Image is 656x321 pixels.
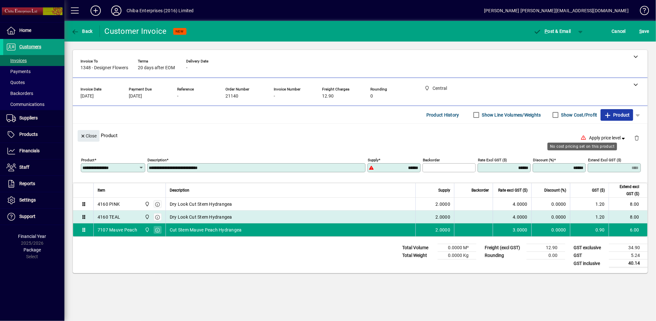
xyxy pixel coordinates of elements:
span: GST ($) [592,187,605,194]
span: Quotes [6,80,25,85]
label: Show Cost/Profit [560,112,597,118]
span: Central [143,213,150,221]
span: Communications [6,102,44,107]
div: [PERSON_NAME] [PERSON_NAME][EMAIL_ADDRESS][DOMAIN_NAME] [484,5,629,16]
span: Invoices [6,58,27,63]
span: Reports [19,181,35,186]
td: 0.0000 M³ [438,244,476,252]
td: 8.00 [609,211,647,223]
div: Product [73,124,648,147]
a: Settings [3,192,64,208]
button: Profile [106,5,127,16]
span: Backorders [6,91,33,96]
a: Backorders [3,88,64,99]
span: 12.90 [322,94,334,99]
button: Add [85,5,106,16]
span: - [186,65,187,71]
span: Payments [6,69,31,74]
mat-label: Description [147,158,166,162]
span: Staff [19,165,29,170]
span: Central [143,201,150,208]
a: Communications [3,99,64,110]
span: Cut Stem Mauve Peach Hydrangea [170,227,242,233]
app-page-header-button: Delete [629,135,644,141]
td: GST [570,252,609,260]
span: 21140 [225,94,238,99]
td: 5.24 [609,252,648,260]
mat-label: Supply [368,158,378,162]
button: Product [601,109,633,121]
span: Supply [438,187,450,194]
div: 7107 Mauve Peach [98,227,137,233]
span: Suppliers [19,115,38,120]
td: GST inclusive [570,260,609,268]
span: Apply price level [589,135,627,141]
span: Product History [426,110,459,120]
span: Extend excl GST ($) [613,183,639,197]
mat-label: Rate excl GST ($) [478,158,507,162]
span: Central [143,226,150,233]
mat-label: Extend excl GST ($) [588,158,621,162]
div: Customer Invoice [105,26,167,36]
span: Discount (%) [544,187,566,194]
span: Back [71,29,93,34]
td: 1.20 [570,198,609,211]
td: 0.0000 [531,198,570,211]
a: Reports [3,176,64,192]
a: Knowledge Base [635,1,648,22]
td: 34.90 [609,244,648,252]
span: Close [80,131,97,141]
mat-label: Product [81,158,94,162]
span: 2.0000 [436,201,451,207]
span: [DATE] [81,94,94,99]
span: 1348 - Designer Flowers [81,65,128,71]
span: S [639,29,642,34]
span: ave [639,26,649,36]
span: Item [98,187,105,194]
span: Backorder [471,187,489,194]
span: Customers [19,44,41,49]
span: 0 [370,94,373,99]
button: Cancel [610,25,628,37]
td: 0.0000 [531,211,570,223]
button: Post & Email [530,25,574,37]
div: Chiba Enterprises (2016) Limited [127,5,194,16]
td: Total Weight [399,252,438,260]
td: 6.00 [609,223,647,236]
div: 4160 PINK [98,201,120,207]
a: Suppliers [3,110,64,126]
button: Close [78,130,100,142]
span: NEW [176,29,184,33]
span: Rate excl GST ($) [498,187,528,194]
td: 0.0000 Kg [438,252,476,260]
span: Support [19,214,35,219]
td: 12.90 [527,244,565,252]
a: Financials [3,143,64,159]
span: - [274,94,275,99]
div: 4.0000 [497,201,528,207]
a: Invoices [3,55,64,66]
td: 1.20 [570,211,609,223]
span: 2.0000 [436,227,451,233]
span: Financials [19,148,40,153]
a: Quotes [3,77,64,88]
span: [DATE] [129,94,142,99]
mat-label: Backorder [423,158,440,162]
div: No cost pricing set on this product [547,143,617,150]
span: Package [24,247,41,252]
a: Home [3,23,64,39]
div: 4160 TEAL [98,214,120,220]
a: Products [3,127,64,143]
button: Save [638,25,651,37]
a: Staff [3,159,64,175]
a: Payments [3,66,64,77]
td: Total Volume [399,244,438,252]
span: Dry Look Cut Stem Hydrangea [170,201,232,207]
td: 0.00 [527,252,565,260]
td: Rounding [481,252,527,260]
td: GST exclusive [570,244,609,252]
span: - [177,94,178,99]
span: Financial Year [18,234,46,239]
span: Description [170,187,189,194]
a: Support [3,209,64,225]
